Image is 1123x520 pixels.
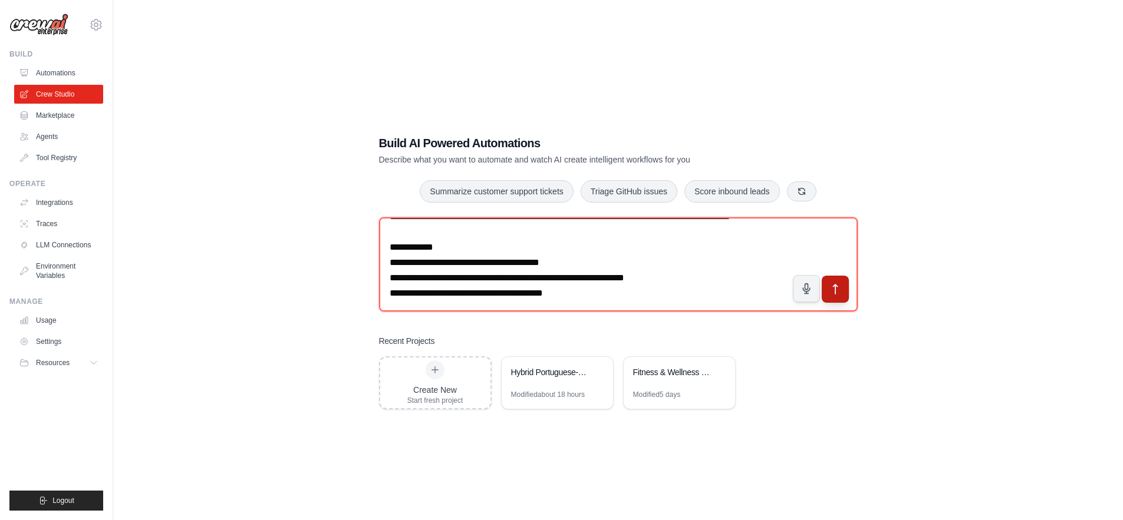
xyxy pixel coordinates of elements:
[379,335,435,347] h3: Recent Projects
[420,180,573,203] button: Summarize customer support tickets
[511,366,592,378] div: Hybrid Portuguese-English Wellness Lead Discovery
[407,396,463,405] div: Start fresh project
[9,49,103,59] div: Build
[14,214,103,233] a: Traces
[36,358,70,367] span: Resources
[9,179,103,188] div: Operate
[14,127,103,146] a: Agents
[793,275,820,302] button: Click to speak your automation idea
[787,181,816,201] button: Get new suggestions
[14,257,103,285] a: Environment Variables
[407,384,463,396] div: Create New
[511,390,585,399] div: Modified about 18 hours
[14,236,103,254] a: LLM Connections
[14,106,103,125] a: Marketplace
[9,297,103,306] div: Manage
[9,14,68,36] img: Logo
[684,180,780,203] button: Score inbound leads
[14,353,103,372] button: Resources
[379,154,775,165] p: Describe what you want to automate and watch AI create intelligent workflows for you
[633,366,714,378] div: Fitness & Wellness Lead Generator
[1064,463,1123,520] iframe: Chat Widget
[14,148,103,167] a: Tool Registry
[14,332,103,351] a: Settings
[14,193,103,212] a: Integrations
[14,85,103,104] a: Crew Studio
[581,180,677,203] button: Triage GitHub issues
[379,135,775,151] h1: Build AI Powered Automations
[14,64,103,82] a: Automations
[52,496,74,505] span: Logout
[9,491,103,511] button: Logout
[633,390,681,399] div: Modified 5 days
[14,311,103,330] a: Usage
